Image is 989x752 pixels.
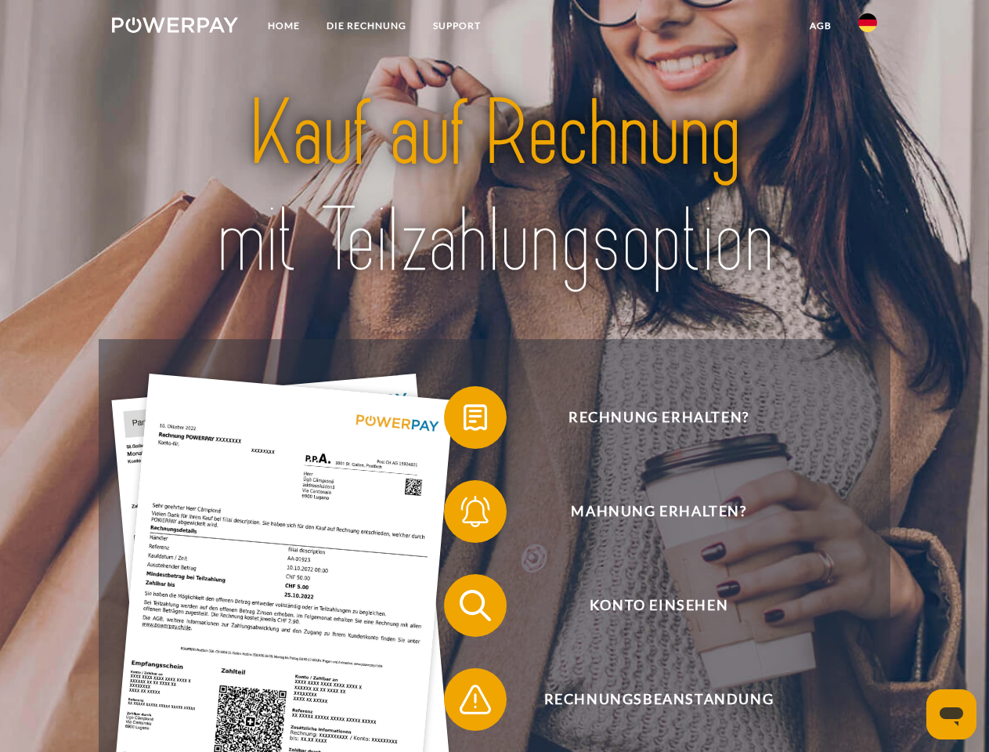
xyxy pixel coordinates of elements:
img: qb_warning.svg [456,680,495,719]
img: logo-powerpay-white.svg [112,17,238,33]
button: Mahnung erhalten? [444,480,851,543]
button: Konto einsehen [444,574,851,637]
a: DIE RECHNUNG [313,12,420,40]
button: Rechnungsbeanstandung [444,668,851,731]
img: qb_search.svg [456,586,495,625]
iframe: Schaltfläche zum Öffnen des Messaging-Fensters [926,689,976,739]
button: Rechnung erhalten? [444,386,851,449]
img: qb_bill.svg [456,398,495,437]
span: Konto einsehen [467,574,850,637]
a: Home [254,12,313,40]
span: Rechnung erhalten? [467,386,850,449]
span: Rechnungsbeanstandung [467,668,850,731]
span: Mahnung erhalten? [467,480,850,543]
img: de [858,13,877,32]
a: SUPPORT [420,12,494,40]
img: title-powerpay_de.svg [150,75,839,300]
img: qb_bell.svg [456,492,495,531]
a: agb [796,12,845,40]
